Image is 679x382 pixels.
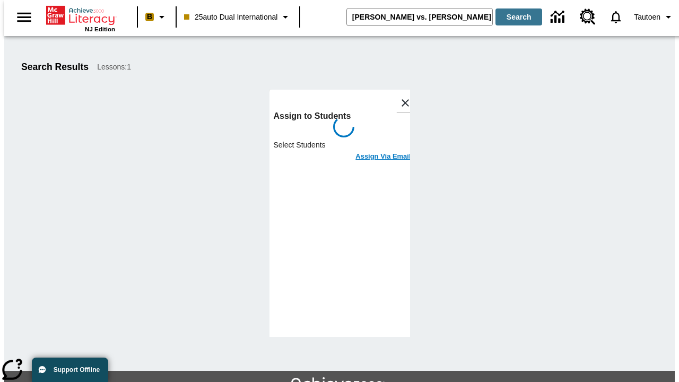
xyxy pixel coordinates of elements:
[355,151,411,163] h6: Assign Via Email
[8,2,40,33] button: Open side menu
[495,8,542,25] button: Search
[180,7,296,27] button: Class: 25auto Dual International, Select your class
[46,4,115,32] div: Home
[269,90,410,337] div: lesson details
[347,8,492,25] input: search field
[602,3,630,31] a: Notifications
[630,7,679,27] button: Profile/Settings
[544,3,573,32] a: Data Center
[46,5,115,26] a: Home
[54,366,100,374] span: Support Offline
[274,140,414,150] p: Select Students
[85,26,115,32] span: NJ Edition
[141,7,172,27] button: Boost Class color is peach. Change class color
[32,358,108,382] button: Support Offline
[274,109,414,124] h6: Assign to Students
[147,10,152,23] span: B
[573,3,602,31] a: Resource Center, Will open in new tab
[634,12,660,23] span: Tautoen
[396,94,414,112] button: Close
[352,150,414,166] button: Assign Via Email
[184,12,277,23] span: 25auto Dual International
[21,62,89,73] h1: Search Results
[97,62,131,73] span: Lessons : 1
